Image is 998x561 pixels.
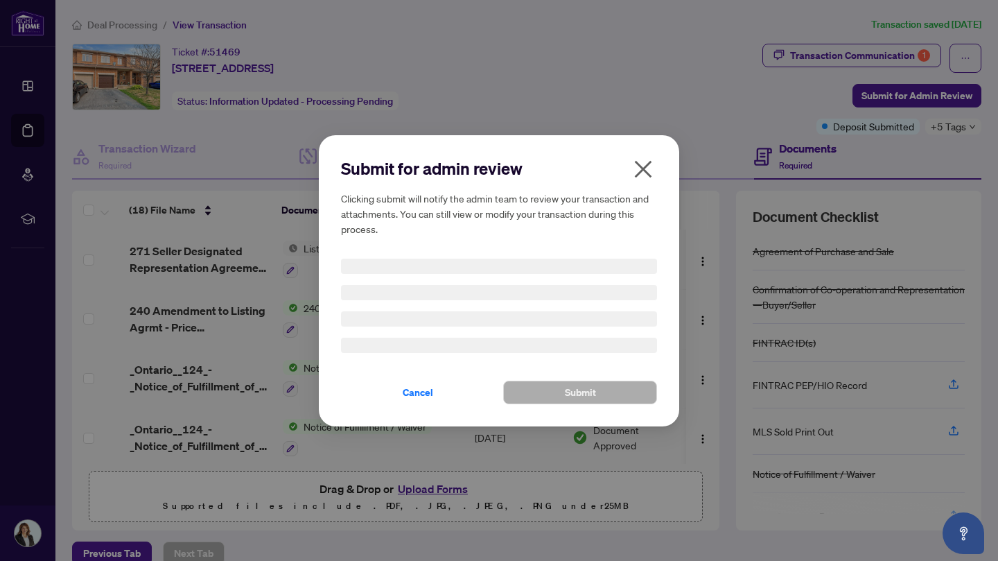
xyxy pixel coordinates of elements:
button: Cancel [341,381,495,404]
button: Submit [503,381,657,404]
span: Cancel [403,381,433,404]
h2: Submit for admin review [341,157,657,180]
button: Open asap [943,512,984,554]
h5: Clicking submit will notify the admin team to review your transaction and attachments. You can st... [341,191,657,236]
span: close [632,158,654,180]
